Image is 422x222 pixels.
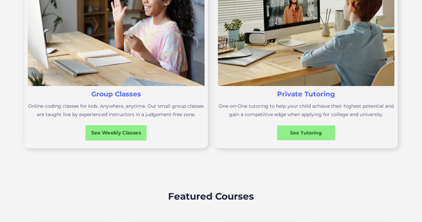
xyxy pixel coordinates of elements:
[168,189,254,203] h2: Featured Courses
[28,102,204,119] p: Online coding classes for kids. Anywhere, anytime. Our small group classes are taught live by exp...
[277,89,335,99] h3: Private Tutoring
[91,89,141,99] h3: Group Classes
[86,125,147,140] a: See Weekly Classes
[218,102,394,119] p: One-on-One tutoring to help your child achieve their highest potential and gain a competitive edg...
[86,129,147,136] div: See Weekly Classes
[277,129,335,136] div: See Tutoring
[277,125,335,140] a: See Tutoring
